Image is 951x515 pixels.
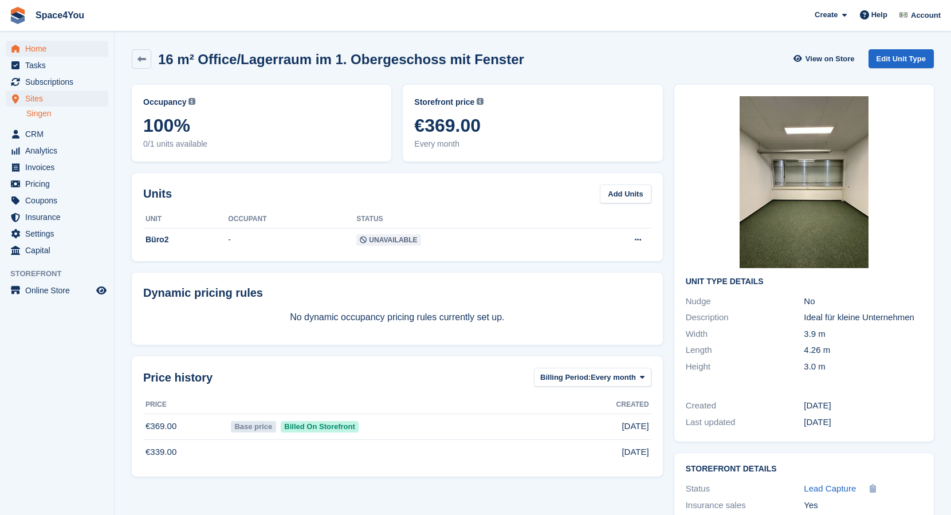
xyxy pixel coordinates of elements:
[143,396,229,414] th: Price
[686,482,804,496] div: Status
[6,209,108,225] a: menu
[815,9,838,21] span: Create
[25,192,94,209] span: Coupons
[804,344,922,357] div: 4.26 m
[6,41,108,57] a: menu
[143,310,651,324] p: No dynamic occupancy pricing rules currently set up.
[143,369,213,386] span: Price history
[686,328,804,341] div: Width
[804,399,922,412] div: [DATE]
[804,311,922,324] div: Ideal für kleine Unternehmen
[10,268,114,280] span: Storefront
[31,6,89,25] a: Space4You
[6,57,108,73] a: menu
[686,465,922,474] h2: Storefront Details
[804,483,856,493] span: Lead Capture
[6,226,108,242] a: menu
[188,98,195,105] img: icon-info-grey-7440780725fd019a000dd9b08b2336e03edf1995a4989e88bcd33f0948082b44.svg
[804,328,922,341] div: 3.9 m
[356,234,421,246] span: Unavailable
[25,282,94,298] span: Online Store
[740,96,869,268] img: WhatsApp%20Image%202025-07-31%20at%2011.54.03.jpeg
[25,159,94,175] span: Invoices
[143,210,228,229] th: Unit
[25,57,94,73] span: Tasks
[686,344,804,357] div: Length
[869,49,934,68] a: Edit Unit Type
[686,499,804,512] div: Insurance sales
[143,138,380,150] span: 0/1 units available
[6,91,108,107] a: menu
[143,96,186,108] span: Occupancy
[25,74,94,90] span: Subscriptions
[143,439,229,465] td: €339.00
[356,210,571,229] th: Status
[534,368,651,387] button: Billing Period: Every month
[871,9,887,21] span: Help
[25,126,94,142] span: CRM
[228,228,356,252] td: -
[414,96,474,108] span: Storefront price
[6,159,108,175] a: menu
[686,399,804,412] div: Created
[25,226,94,242] span: Settings
[6,74,108,90] a: menu
[25,143,94,159] span: Analytics
[281,421,359,433] span: Billed On Storefront
[9,7,26,24] img: stora-icon-8386f47178a22dfd0bd8f6a31ec36ba5ce8667c1dd55bd0f319d3a0aa187defe.svg
[95,284,108,297] a: Preview store
[804,295,922,308] div: No
[6,242,108,258] a: menu
[686,416,804,429] div: Last updated
[898,9,909,21] img: Finn-Kristof Kausch
[6,143,108,159] a: menu
[600,184,651,203] a: Add Units
[686,295,804,308] div: Nudge
[686,360,804,374] div: Height
[414,138,651,150] span: Every month
[804,360,922,374] div: 3.0 m
[911,10,941,21] span: Account
[622,446,649,459] span: [DATE]
[143,185,172,202] h2: Units
[143,414,229,439] td: €369.00
[25,209,94,225] span: Insurance
[143,234,228,246] div: Büro2
[414,115,651,136] span: €369.00
[804,482,856,496] a: Lead Capture
[804,499,922,512] div: Yes
[25,242,94,258] span: Capital
[6,176,108,192] a: menu
[686,277,922,286] h2: Unit Type details
[686,311,804,324] div: Description
[231,421,276,433] span: Base price
[6,282,108,298] a: menu
[6,192,108,209] a: menu
[158,52,524,67] h2: 16 m² Office/Lagerraum im 1. Obergeschoss mit Fenster
[25,41,94,57] span: Home
[228,210,356,229] th: Occupant
[540,372,591,383] span: Billing Period:
[622,420,649,433] span: [DATE]
[805,53,855,65] span: View on Store
[143,115,380,136] span: 100%
[804,416,922,429] div: [DATE]
[6,126,108,142] a: menu
[792,49,859,68] a: View on Store
[143,284,651,301] div: Dynamic pricing rules
[25,91,94,107] span: Sites
[477,98,484,105] img: icon-info-grey-7440780725fd019a000dd9b08b2336e03edf1995a4989e88bcd33f0948082b44.svg
[591,372,636,383] span: Every month
[26,108,108,119] a: Singen
[616,399,649,410] span: Created
[25,176,94,192] span: Pricing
